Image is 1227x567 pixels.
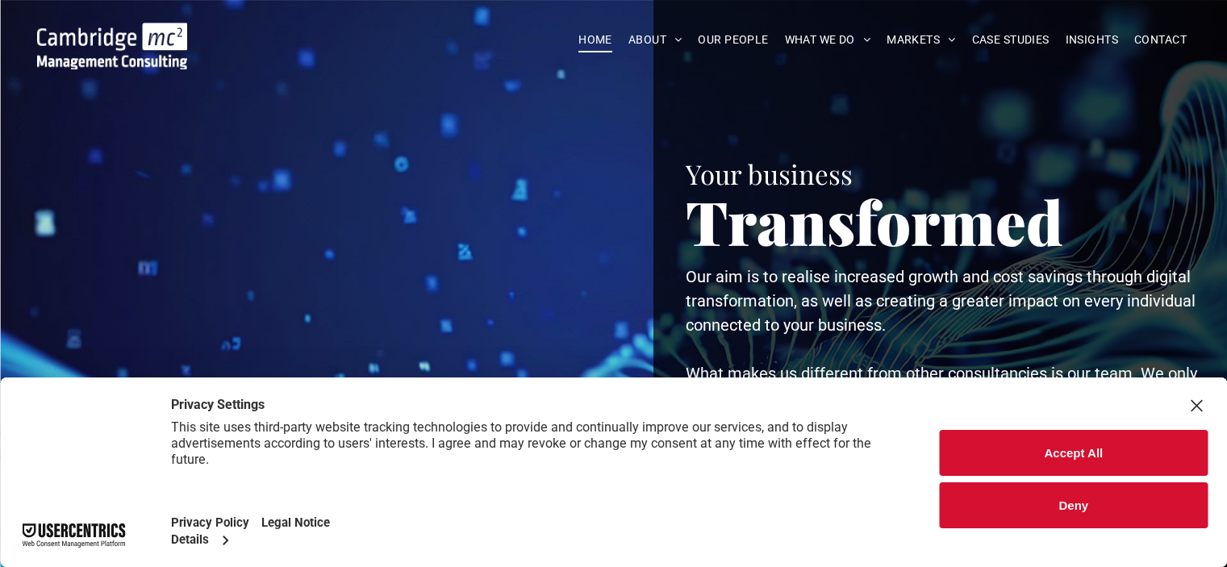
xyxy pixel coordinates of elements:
[879,27,963,52] a: MARKETS
[1058,27,1126,52] a: INSIGHTS
[686,267,1196,335] span: Our aim is to realise increased growth and cost savings through digital transformation, as well a...
[1126,27,1195,52] a: CONTACT
[964,27,1058,52] a: CASE STUDIES
[570,27,620,52] a: HOME
[777,27,879,52] a: WHAT WE DO
[37,25,187,42] a: Your Business Transformed | Cambridge Management Consulting
[686,181,1063,261] span: Transformed
[690,27,776,52] a: OUR PEOPLE
[686,364,1198,432] span: What makes us different from other consultancies is our team. We only employ senior experts who h...
[620,27,691,52] a: ABOUT
[686,156,853,191] span: Your business
[37,23,187,69] img: Go to Homepage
